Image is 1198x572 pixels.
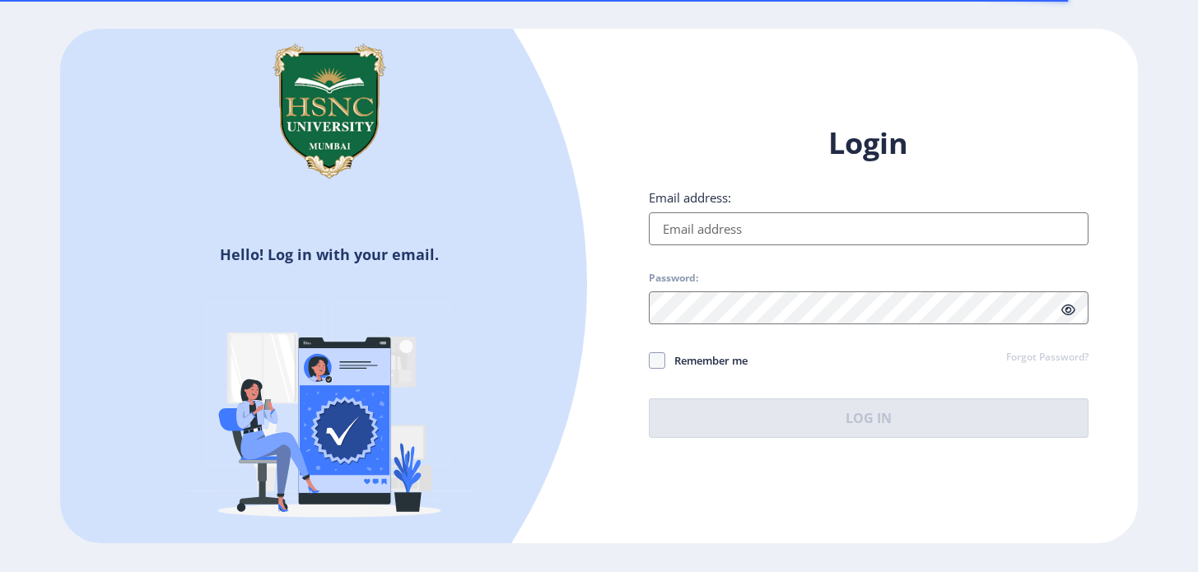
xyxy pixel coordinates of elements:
a: Forgot Password? [1006,351,1088,365]
label: Email address: [649,189,731,206]
input: Email address [649,212,1089,245]
h1: Login [649,123,1089,163]
span: Remember me [665,351,748,370]
img: Verified-rafiki.svg [185,271,473,559]
img: hsnc.png [247,29,412,193]
button: Log In [649,398,1089,438]
label: Password: [649,272,698,285]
